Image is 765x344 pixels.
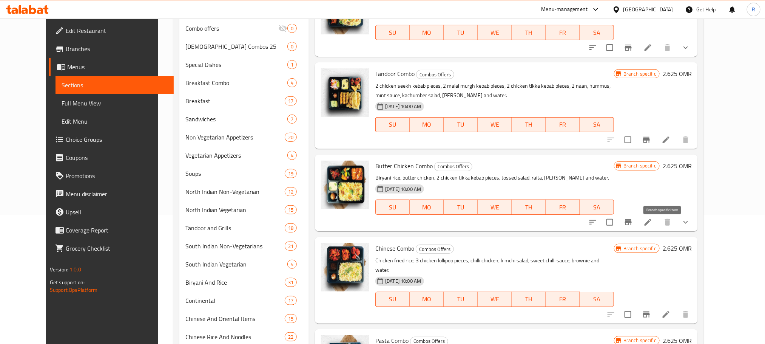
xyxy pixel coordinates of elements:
span: 22 [285,333,296,341]
span: Special Dishes [185,60,287,69]
span: 20 [285,134,296,141]
button: Branch-specific-item [619,213,637,231]
span: Choice Groups [66,135,168,144]
div: items [285,223,297,232]
span: FR [549,294,577,305]
div: Combos Offers [434,162,472,171]
div: Biryani And Rice31 [179,273,309,291]
div: North Indian Vegetarian15 [179,201,309,219]
span: Vegetarian Appetizers [185,151,287,160]
div: Continental17 [179,291,309,310]
span: Butter Chicken Combo [375,160,433,172]
div: Combos Offers [416,245,454,254]
span: Tandoor Combo [375,68,415,79]
span: Select to update [620,132,636,148]
div: items [287,260,297,269]
a: Choice Groups [49,130,174,149]
div: [DEMOGRAPHIC_DATA] Combos 250 [179,37,309,56]
div: items [287,24,297,33]
span: Chinese Combo [375,243,414,254]
div: items [285,332,297,341]
span: Sections [62,81,168,90]
span: Branch specific [620,162,659,169]
span: 4 [288,261,296,268]
span: [DATE] 10:00 AM [382,277,424,285]
div: items [285,278,297,287]
button: WE [478,200,512,215]
a: Menus [49,58,174,76]
span: TH [515,202,543,213]
h6: 2.625 OMR [663,243,692,254]
span: Sandwiches [185,115,287,124]
a: Edit menu item [643,43,652,52]
span: Select to update [602,40,618,56]
button: delete [677,131,695,149]
span: [DATE] 10:00 AM [382,186,424,193]
span: North Indian Non-Vegetarian [185,187,285,196]
div: items [287,78,297,87]
p: Biryani rice, butter chicken, 2 chicken tikka kebab pieces, tossed salad, raita, [PERSON_NAME] an... [375,173,614,183]
button: TU [444,200,478,215]
button: TU [444,117,478,132]
span: 19 [285,170,296,177]
div: South Indian Non-Vegetarians [185,242,285,251]
div: South Indian Non-Vegetarians21 [179,237,309,255]
span: Continental [185,296,285,305]
div: items [285,169,297,178]
span: Biryani And Rice [185,278,285,287]
div: items [285,242,297,251]
div: items [287,151,297,160]
span: 17 [285,297,296,304]
span: [DEMOGRAPHIC_DATA] Combos 25 [185,42,287,51]
div: items [285,314,297,323]
button: WE [478,117,512,132]
button: MO [410,25,444,40]
div: items [285,187,297,196]
div: Sandwiches7 [179,110,309,128]
a: Promotions [49,167,174,185]
span: MO [413,119,441,130]
span: Combos Offers [416,245,453,254]
span: SA [583,202,611,213]
button: SA [580,117,614,132]
img: Butter Chicken Combo [321,161,369,209]
h6: 2.625 OMR [663,161,692,171]
button: SA [580,292,614,307]
button: Branch-specific-item [637,131,655,149]
span: Upsell [66,208,168,217]
button: MO [410,200,444,215]
button: show more [677,39,695,57]
button: sort-choices [584,213,602,231]
a: Sections [56,76,174,94]
span: 17 [285,98,296,105]
span: MO [413,27,441,38]
div: Menu-management [541,5,588,14]
a: Support.OpsPlatform [50,285,98,295]
a: Edit Menu [56,112,174,130]
span: North Indian Vegetarian [185,205,285,214]
span: Combos Offers [435,162,472,171]
span: TU [447,119,475,130]
button: Branch-specific-item [637,305,655,324]
span: Chinese And Oriental Items [185,314,285,323]
button: FR [546,25,580,40]
span: Get support on: [50,277,85,287]
a: Edit menu item [662,135,671,144]
a: Branches [49,40,174,58]
button: FR [546,292,580,307]
span: 21 [285,243,296,250]
div: Combo offers [185,24,278,33]
span: Edit Menu [62,117,168,126]
button: TH [512,25,546,40]
div: items [285,205,297,214]
button: Branch-specific-item [619,39,637,57]
span: SA [583,294,611,305]
span: TH [515,119,543,130]
a: Edit Restaurant [49,22,174,40]
button: show more [677,213,695,231]
span: TU [447,202,475,213]
span: TH [515,294,543,305]
span: Soups [185,169,285,178]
